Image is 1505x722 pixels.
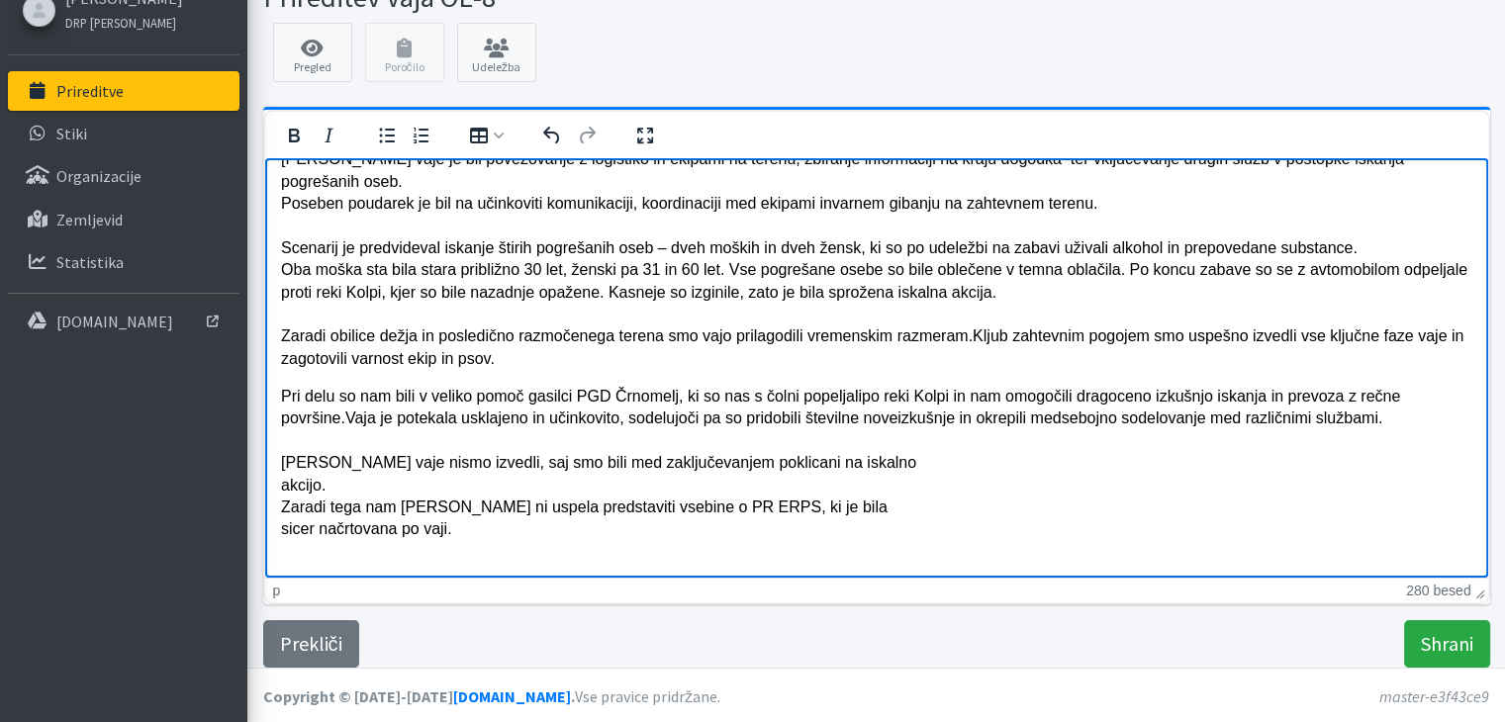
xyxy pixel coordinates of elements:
button: Čez cel zaslon [628,122,662,149]
a: [DOMAIN_NAME] [8,302,239,341]
small: DRP [PERSON_NAME] [65,15,176,31]
p: Prireditve [56,81,124,101]
div: p [273,583,281,598]
button: Označen seznam [370,122,404,149]
div: Press the Up and Down arrow keys to resize the editor. [1475,582,1485,599]
button: Oštevilčen seznam [405,122,438,149]
input: Shrani [1404,620,1490,668]
p: Statistika [56,252,124,272]
a: Organizacije [8,156,239,196]
em: master-e3f43ce9 [1379,686,1489,706]
a: Statistika [8,242,239,282]
button: Razveljavi [535,122,569,149]
a: Pregled [273,23,352,82]
strong: Copyright © [DATE]-[DATE] . [263,686,575,706]
a: DRP [PERSON_NAME] [65,10,183,34]
a: Prekliči [263,620,359,668]
a: Zemljevid [8,200,239,239]
button: 280 besed [1406,583,1470,598]
p: Pri delu so nam bili v veliko pomoč gasilci PGD Črnomelj, ki so nas s čolni popeljali po reki Kol... [16,227,1207,427]
button: Tabela [463,122,511,149]
button: Krepko [277,122,311,149]
p: Stiki [56,124,87,143]
button: Poševno [312,122,345,149]
button: Ponovno uveljavi [570,122,604,149]
a: [DOMAIN_NAME] [453,686,571,706]
p: Organizacije [56,166,141,186]
p: Zemljevid [56,210,123,229]
a: Stiki [8,114,239,153]
a: Udeležba [457,23,536,82]
p: [DOMAIN_NAME] [56,312,173,331]
a: Prireditve [8,71,239,111]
